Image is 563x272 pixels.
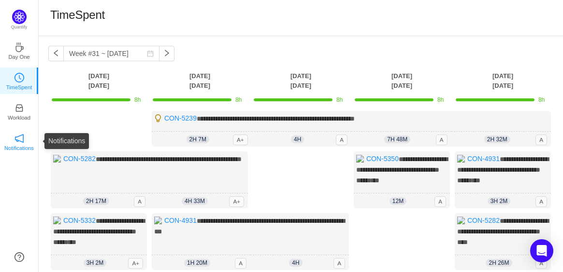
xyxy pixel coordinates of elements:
a: icon: question-circle [14,252,24,262]
span: A [535,135,547,145]
a: CON-5350 [366,155,399,163]
a: icon: coffeeDay One [14,45,24,55]
a: CON-4931 [467,155,500,163]
span: 8h [134,96,141,103]
span: 1h 20m [184,259,210,267]
a: CON-5282 [63,155,96,163]
span: A [333,258,345,269]
i: icon: clock-circle [14,73,24,82]
i: icon: coffee [14,42,24,52]
span: A [434,196,446,207]
span: A [336,135,347,145]
th: [DATE] [DATE] [351,71,452,91]
a: CON-5239 [164,114,197,122]
h1: TimeSpent [50,8,105,22]
img: 12292 [356,155,364,163]
i: icon: inbox [14,103,24,113]
img: 12294 [53,155,61,163]
span: 4h [289,259,302,267]
span: A [134,196,145,207]
span: 4h 33m [182,197,208,205]
span: 8h [437,96,444,103]
span: 2h 26m [486,259,512,267]
p: Notifications [4,144,34,152]
p: Workload [8,113,30,122]
a: icon: inboxWorkload [14,106,24,116]
span: 2h 7m [187,136,209,143]
span: A [535,196,547,207]
span: 7h 48m [384,136,410,143]
img: 10322 [154,114,162,122]
span: 3h 2m [488,197,510,205]
i: icon: notification [14,134,24,143]
img: Quantify [12,10,27,24]
p: Day One [8,53,29,61]
th: [DATE] [DATE] [48,71,149,91]
p: Quantify [11,24,28,31]
input: Select a week [63,46,159,61]
span: A+ [229,196,244,207]
img: 12294 [53,217,61,224]
img: 12294 [457,217,465,224]
span: 8h [538,96,545,103]
th: [DATE] [DATE] [452,71,553,91]
span: A [535,258,547,269]
div: Open Intercom Messenger [530,239,553,262]
span: A+ [233,135,248,145]
span: A [235,258,246,269]
button: icon: right [159,46,174,61]
span: 2h 32m [484,136,510,143]
span: 12m [390,197,406,205]
a: CON-4931 [164,217,197,224]
a: CON-5332 [63,217,96,224]
button: icon: left [48,46,64,61]
p: TimeSpent [6,83,32,92]
i: icon: calendar [147,50,154,57]
img: 12294 [154,217,162,224]
a: icon: notificationNotifications [14,136,24,146]
th: [DATE] [DATE] [250,71,351,91]
span: 4h [291,136,304,143]
a: icon: clock-circleTimeSpent [14,76,24,85]
span: 2h 17m [83,197,109,205]
span: 3h 2m [84,259,106,267]
span: 8h [336,96,343,103]
a: CON-5282 [467,217,500,224]
span: A+ [128,258,143,269]
img: 12294 [457,155,465,163]
th: [DATE] [DATE] [149,71,250,91]
span: 8h [235,96,242,103]
span: A [436,135,448,145]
